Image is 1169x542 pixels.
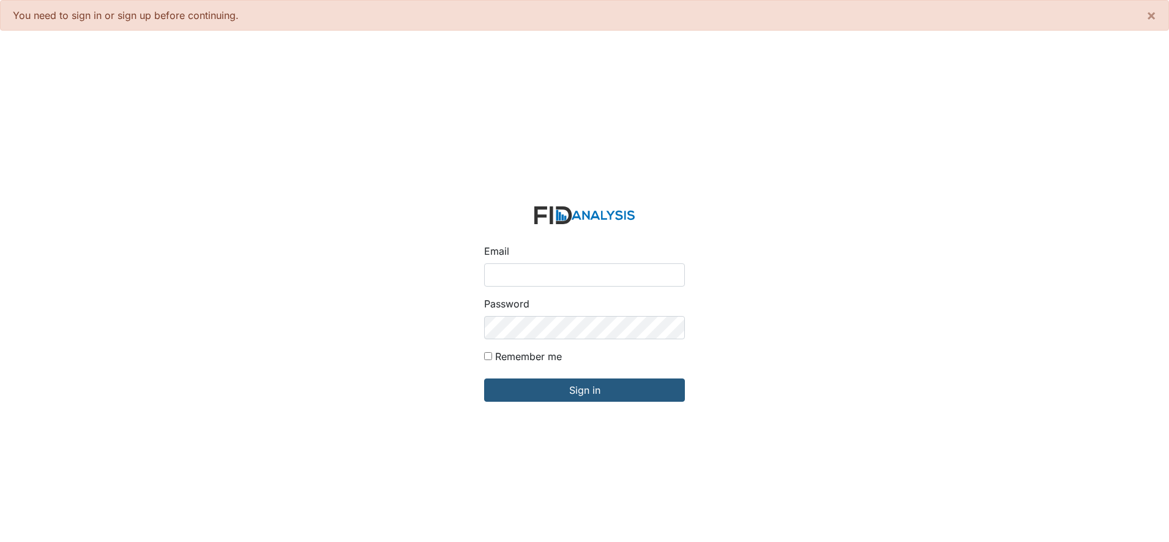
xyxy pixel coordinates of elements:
span: × [1146,6,1156,24]
label: Remember me [495,349,562,364]
input: Sign in [484,378,685,402]
button: × [1134,1,1168,30]
img: logo-2fc8c6e3336f68795322cb6e9a2b9007179b544421de10c17bdaae8622450297.svg [534,206,635,224]
label: Email [484,244,509,258]
label: Password [484,296,529,311]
